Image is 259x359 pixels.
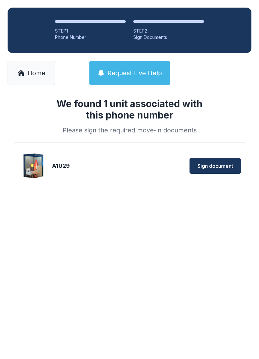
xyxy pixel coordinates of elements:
span: Sign document [197,162,233,170]
div: STEP 2 [133,28,204,34]
div: Please sign the required move-in documents [49,126,210,135]
span: Request Live Help [107,69,162,77]
span: Home [27,69,45,77]
div: STEP 1 [55,28,126,34]
h1: We found 1 unit associated with this phone number [49,98,210,121]
div: Sign Documents [133,34,204,40]
div: Phone Number [55,34,126,40]
div: A1029 [52,161,128,170]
